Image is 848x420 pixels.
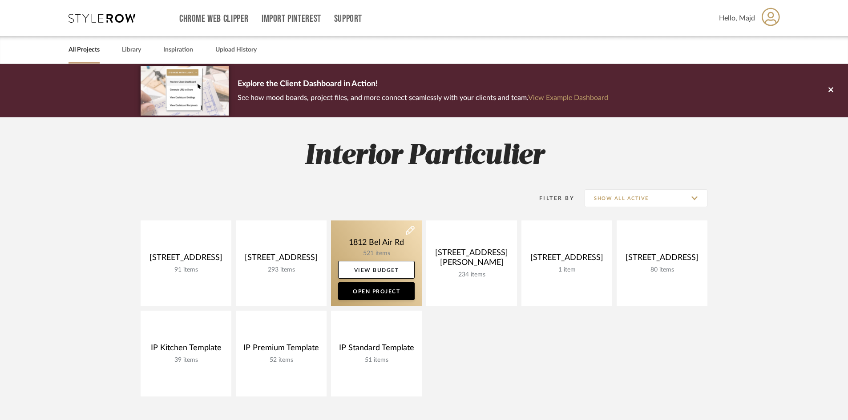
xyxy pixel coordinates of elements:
a: Upload History [215,44,257,56]
div: IP Kitchen Template [148,343,224,356]
div: IP Premium Template [243,343,319,356]
div: 1 item [529,266,605,274]
a: Open Project [338,282,415,300]
div: Filter By [528,194,574,203]
p: Explore the Client Dashboard in Action! [238,77,608,92]
a: View Budget [338,261,415,279]
div: 234 items [433,271,510,279]
div: 39 items [148,356,224,364]
div: [STREET_ADDRESS] [148,253,224,266]
div: [STREET_ADDRESS] [529,253,605,266]
a: Library [122,44,141,56]
div: [STREET_ADDRESS] [624,253,700,266]
p: See how mood boards, project files, and more connect seamlessly with your clients and team. [238,92,608,104]
div: 52 items [243,356,319,364]
a: Support [334,15,362,23]
a: Import Pinterest [262,15,321,23]
a: Chrome Web Clipper [179,15,249,23]
span: Hello, Majd [719,13,755,24]
div: [STREET_ADDRESS] [243,253,319,266]
div: 51 items [338,356,415,364]
a: View Example Dashboard [528,94,608,101]
div: IP Standard Template [338,343,415,356]
div: [STREET_ADDRESS][PERSON_NAME] [433,248,510,271]
img: d5d033c5-7b12-40c2-a960-1ecee1989c38.png [141,66,229,115]
h2: Interior Particulier [104,140,744,173]
div: 80 items [624,266,700,274]
div: 293 items [243,266,319,274]
a: Inspiration [163,44,193,56]
a: All Projects [69,44,100,56]
div: 91 items [148,266,224,274]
